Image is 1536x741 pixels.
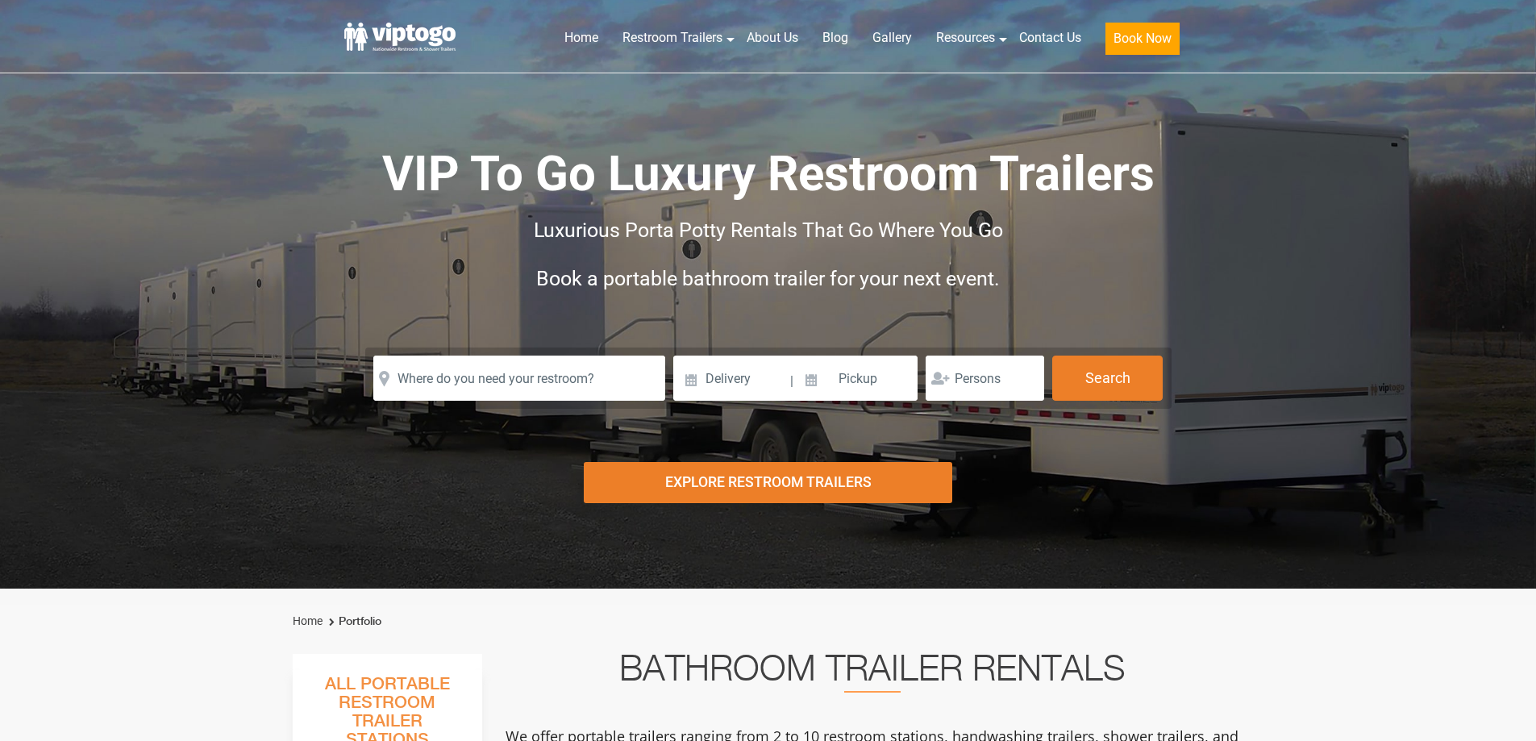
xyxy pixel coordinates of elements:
a: Book Now [1093,20,1192,65]
input: Persons [926,356,1044,401]
span: Book a portable bathroom trailer for your next event. [536,267,1000,290]
a: Home [293,614,323,627]
button: Search [1052,356,1163,401]
span: Luxurious Porta Potty Rentals That Go Where You Go [534,219,1003,242]
a: Resources [924,20,1007,56]
a: About Us [735,20,810,56]
li: Portfolio [325,612,381,631]
input: Where do you need your restroom? [373,356,665,401]
a: Blog [810,20,860,56]
span: VIP To Go Luxury Restroom Trailers [382,145,1155,202]
span: | [790,356,793,407]
button: Book Now [1105,23,1180,55]
a: Home [552,20,610,56]
input: Pickup [796,356,918,401]
a: Gallery [860,20,924,56]
input: Delivery [673,356,789,401]
div: Explore Restroom Trailers [584,462,952,503]
a: Restroom Trailers [610,20,735,56]
a: Contact Us [1007,20,1093,56]
h2: Bathroom Trailer Rentals [504,654,1241,693]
